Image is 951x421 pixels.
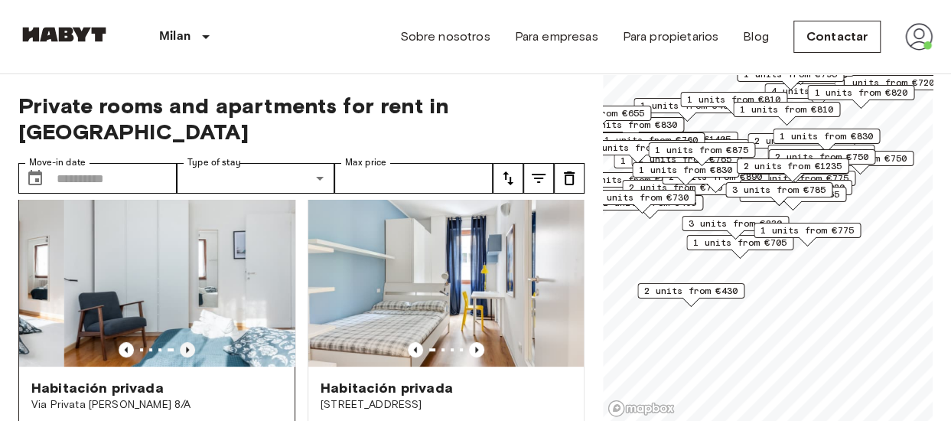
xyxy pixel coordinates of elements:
[644,284,738,298] span: 2 units from €430
[629,181,722,194] span: 2 units from €730
[308,183,584,367] img: Marketing picture of unit IT-14-035-002-09H
[607,400,675,417] a: Mapbox logo
[733,102,840,126] div: Map marker
[493,163,523,194] button: tune
[399,28,490,46] a: Sobre nosotros
[614,153,721,177] div: Map marker
[31,397,282,413] span: Via Privata [PERSON_NAME] 8/A
[693,236,787,250] span: 1 units from €705
[633,132,731,146] span: 3 units from €1405
[604,133,698,147] span: 1 units from €760
[595,191,689,204] span: 1 units from €730
[682,216,789,240] div: Map marker
[905,23,933,51] img: avatar
[813,152,907,165] span: 2 units from €750
[64,183,340,367] img: Marketing picture of unit IT-14-055-006-02H
[834,75,941,99] div: Map marker
[159,28,191,46] p: Milan
[622,28,718,46] a: Para propietarios
[31,379,164,397] span: Habitación privada
[584,173,677,187] span: 1 units from €695
[767,145,874,168] div: Map marker
[807,85,914,109] div: Map marker
[744,67,837,81] span: 1 units from €795
[633,98,741,122] div: Map marker
[760,224,854,237] span: 1 units from €775
[408,342,423,357] button: Previous image
[632,162,739,186] div: Map marker
[780,129,873,143] span: 1 units from €830
[747,133,855,157] div: Map marker
[321,379,453,397] span: Habitación privada
[737,67,844,90] div: Map marker
[637,283,744,307] div: Map marker
[515,28,598,46] a: Para empresas
[20,163,50,194] button: Choose date
[768,149,875,173] div: Map marker
[744,159,842,173] span: 2 units from €1235
[640,99,734,113] span: 1 units from €495
[732,183,826,197] span: 3 units from €785
[588,190,695,214] div: Map marker
[584,140,691,164] div: Map marker
[622,180,729,204] div: Map marker
[686,235,793,259] div: Map marker
[754,223,861,246] div: Map marker
[469,342,484,357] button: Previous image
[551,106,644,120] span: 1 units from €655
[814,86,907,100] span: 1 units from €820
[740,180,852,204] div: Map marker
[598,132,705,156] div: Map marker
[687,93,780,106] span: 1 units from €810
[345,156,386,169] label: Max price
[689,217,782,230] span: 3 units from €830
[523,163,554,194] button: tune
[655,143,748,157] span: 1 units from €875
[743,28,769,46] a: Blog
[639,163,732,177] span: 1 units from €830
[771,84,865,98] span: 4 units from €735
[680,92,787,116] div: Map marker
[29,156,86,169] label: Move-in date
[321,397,572,413] span: [STREET_ADDRESS]
[18,93,585,145] span: Private rooms and apartments for rent in [GEOGRAPHIC_DATA]
[740,103,833,116] span: 1 units from €810
[725,182,832,206] div: Map marker
[746,188,839,201] span: 7 units from €765
[754,134,848,148] span: 2 units from €785
[577,172,684,196] div: Map marker
[737,158,849,182] div: Map marker
[648,142,755,166] div: Map marker
[591,141,684,155] span: 1 units from €685
[841,76,934,90] span: 1 units from €720
[773,129,880,152] div: Map marker
[180,342,195,357] button: Previous image
[187,156,241,169] label: Type of stay
[119,342,134,357] button: Previous image
[554,163,585,194] button: tune
[626,132,738,155] div: Map marker
[775,150,868,164] span: 2 units from €750
[584,118,677,132] span: 2 units from €830
[18,27,110,42] img: Habyt
[793,21,881,53] a: Contactar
